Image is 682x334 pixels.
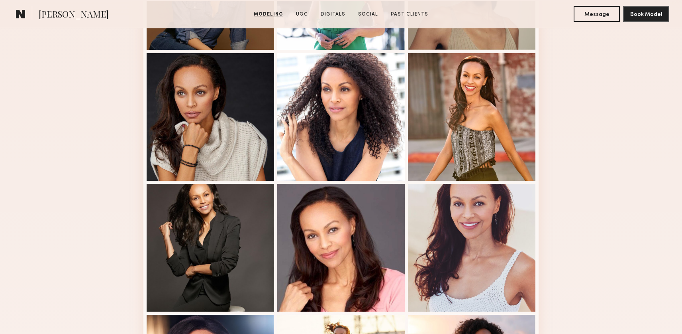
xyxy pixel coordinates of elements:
[574,6,620,22] button: Message
[623,10,669,17] a: Book Model
[355,11,381,18] a: Social
[623,6,669,22] button: Book Model
[39,8,109,22] span: [PERSON_NAME]
[388,11,431,18] a: Past Clients
[293,11,311,18] a: UGC
[317,11,349,18] a: Digitals
[251,11,286,18] a: Modeling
